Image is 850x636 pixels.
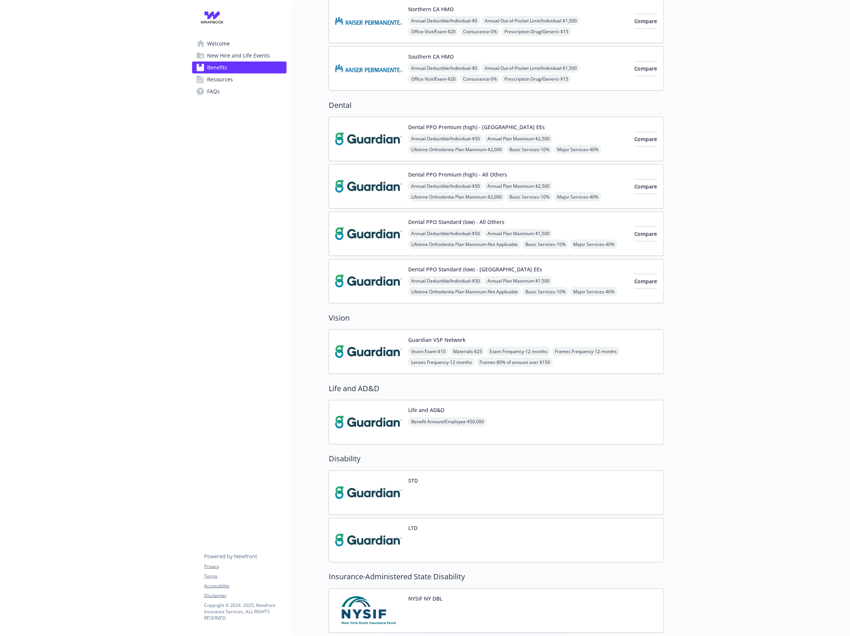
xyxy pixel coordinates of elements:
[506,192,553,202] span: Basic Services - 10%
[634,65,657,72] span: Compare
[408,287,521,296] span: Lifetime Orthodontia Plan Maximum - Not Applicable
[408,265,542,273] button: Dental PPO Standard (low) - [GEOGRAPHIC_DATA] EEs
[634,274,657,289] button: Compare
[450,347,485,356] span: Materials - $25
[329,100,664,111] h2: Dental
[335,595,402,627] img: New York State Insurance Fund carrier logo
[408,229,483,238] span: Annual Deductible/Individual - $50
[570,240,618,249] span: Major Services - 40%
[487,347,550,356] span: Exam Frequency - 12 months
[192,62,287,74] a: Benefits
[408,218,504,226] button: Dental PPO Standard (low) - All Others
[484,276,553,286] span: Annual Plan Maximum - $1,500
[552,347,620,356] span: Frames Frequency - 12 months
[408,477,418,485] button: STD
[634,183,657,190] span: Compare
[204,602,286,621] p: Copyright © 2024 - 2025 , Newfront Insurance Services, ALL RIGHTS RESERVED
[329,453,664,465] h2: Disability
[460,74,500,84] span: Coinsurance - 0%
[408,192,505,202] span: Lifetime Orthodontia Plan Maximum - $2,000
[192,50,287,62] a: New Hire and Life Events
[501,74,571,84] span: Prescription Drug/Generic - $15
[207,85,220,97] span: FAQs
[408,123,545,131] button: Dental PPO Premium (high) - [GEOGRAPHIC_DATA] EEs
[634,14,657,29] button: Compare
[408,63,480,73] span: Annual Deductible/Individual - $0
[204,583,286,589] a: Accessibility
[634,135,657,143] span: Compare
[484,229,553,238] span: Annual Plan Maximum - $1,500
[634,227,657,241] button: Compare
[204,592,286,599] a: Disclaimer
[408,171,507,178] button: Dental PPO Premium (high) - All Others
[570,287,618,296] span: Major Services - 40%
[408,336,466,344] button: Guardian VSP Network
[484,134,553,143] span: Annual Plan Maximum - $2,500
[204,573,286,580] a: Terms
[207,38,230,50] span: Welcome
[634,179,657,194] button: Compare
[329,383,664,394] h2: Life and AD&D
[335,53,402,84] img: Kaiser Permanente Insurance Company carrier logo
[335,477,402,509] img: Guardian carrier logo
[207,62,227,74] span: Benefits
[408,181,483,191] span: Annual Deductible/Individual - $50
[554,192,601,202] span: Major Services - 40%
[408,406,444,414] button: Life and AD&D
[634,18,657,25] span: Compare
[207,74,233,85] span: Resources
[335,218,402,250] img: Guardian carrier logo
[329,312,664,324] h2: Vision
[408,347,449,356] span: Vision Exam - $10
[408,276,483,286] span: Annual Deductible/Individual - $50
[408,240,521,249] span: Lifetime Orthodontia Plan Maximum - Not Applicable
[192,38,287,50] a: Welcome
[408,358,475,367] span: Lenses Frequency - 12 months
[484,181,553,191] span: Annual Plan Maximum - $2,500
[482,16,580,25] span: Annual Out-of-Pocket Limit/Individual - $1,500
[501,27,571,36] span: Prescription Drug/Generic - $15
[335,265,402,297] img: Guardian carrier logo
[408,595,442,603] button: NYSIF NY DBL
[634,230,657,237] span: Compare
[335,5,402,37] img: Kaiser Permanente Insurance Company carrier logo
[408,53,454,60] button: Southern CA HMO
[408,134,483,143] span: Annual Deductible/Individual - $50
[335,123,402,155] img: Guardian carrier logo
[329,571,664,583] h2: Insurance-Administered State Disability
[408,524,418,532] button: LTD
[554,145,601,154] span: Major Services - 40%
[192,74,287,85] a: Resources
[634,61,657,76] button: Compare
[634,132,657,147] button: Compare
[634,278,657,285] span: Compare
[408,74,459,84] span: Office Visit/Exam - $20
[204,563,286,570] a: Privacy
[335,336,402,368] img: Guardian carrier logo
[522,287,569,296] span: Basic Services - 10%
[408,417,487,427] span: Benefit Amount/Employee - $50,000
[476,358,553,367] span: Frames - 80% of amount over $150
[192,85,287,97] a: FAQs
[335,406,402,438] img: Guardian carrier logo
[207,50,270,62] span: New Hire and Life Events
[335,171,402,202] img: Guardian carrier logo
[522,240,569,249] span: Basic Services - 10%
[460,27,500,36] span: Coinsurance - 0%
[408,5,454,13] button: Northern CA HMO
[335,524,402,556] img: Guardian carrier logo
[408,145,505,154] span: Lifetime Orthodontia Plan Maximum - $2,000
[482,63,580,73] span: Annual Out-of-Pocket Limit/Individual - $1,500
[506,145,553,154] span: Basic Services - 10%
[408,16,480,25] span: Annual Deductible/Individual - $0
[408,27,459,36] span: Office Visit/Exam - $20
